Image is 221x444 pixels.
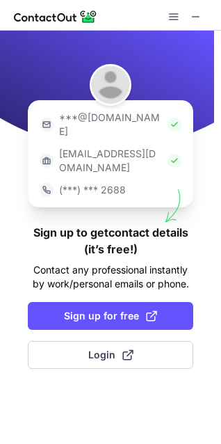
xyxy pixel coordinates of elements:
[59,111,162,138] p: ***@[DOMAIN_NAME]
[167,118,181,132] img: Check Icon
[167,154,181,168] img: Check Icon
[64,309,157,323] span: Sign up for free
[40,154,54,168] img: https://contactout.com/extension/app/static/media/login-work-icon.638a5007170bc45168077fde17b29a1...
[28,341,193,369] button: Login
[28,302,193,330] button: Sign up for free
[14,8,97,25] img: ContactOut v5.3.10
[88,348,133,362] span: Login
[28,263,193,291] p: Contact any professional instantly by work/personal emails or phone.
[59,147,162,175] p: [EMAIL_ADDRESS][DOMAIN_NAME]
[40,183,54,197] img: https://contactout.com/extension/app/static/media/login-phone-icon.bacfcb865e29de816d437549d7f4cb...
[28,224,193,257] h1: Sign up to get contact details (it’s free!)
[40,118,54,132] img: https://contactout.com/extension/app/static/media/login-email-icon.f64bce713bb5cd1896fef81aa7b14a...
